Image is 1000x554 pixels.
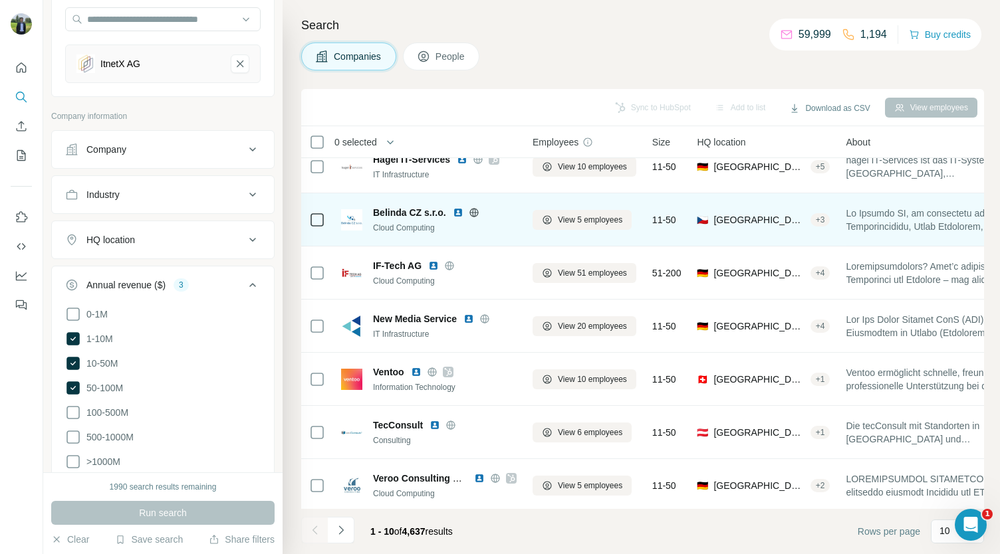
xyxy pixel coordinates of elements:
[328,517,354,543] button: Navigate to next page
[860,27,887,43] p: 1,194
[52,224,274,256] button: HQ location
[81,455,120,468] span: >1000M
[370,526,394,537] span: 1 - 10
[652,479,676,492] span: 11-50
[799,27,831,43] p: 59,999
[463,314,474,324] img: LinkedIn logo
[51,110,275,122] p: Company information
[301,16,984,35] h4: Search
[713,266,805,280] span: [GEOGRAPHIC_DATA], [GEOGRAPHIC_DATA]
[81,357,118,370] span: 10-50M
[846,136,870,149] span: About
[86,233,135,246] div: HQ location
[697,136,745,149] span: HQ location
[428,260,439,271] img: LinkedIn logo
[11,85,32,109] button: Search
[52,134,274,165] button: Company
[652,320,676,333] span: 11-50
[558,267,627,279] span: View 51 employees
[955,509,987,541] iframe: Intercom live chat
[81,430,134,444] span: 500-1000M
[697,213,708,227] span: 🇨🇿
[115,533,183,546] button: Save search
[174,279,189,291] div: 3
[811,426,830,438] div: + 1
[334,136,377,149] span: 0 selected
[652,373,676,386] span: 11-50
[411,367,422,377] img: LinkedIn logo
[811,480,830,492] div: + 2
[341,369,362,390] img: Logo of Ventoo
[811,161,830,173] div: + 5
[231,54,249,73] button: ItnetX AG-remove-button
[81,406,128,419] span: 100-500M
[533,369,636,389] button: View 10 employees
[652,160,676,173] span: 11-50
[697,426,708,439] span: 🇦🇹
[11,56,32,80] button: Quick start
[780,98,879,118] button: Download as CSV
[533,316,636,336] button: View 20 employees
[373,434,517,446] div: Consulting
[697,479,708,492] span: 🇩🇪
[373,381,517,393] div: Information Technology
[373,275,517,287] div: Cloud Computing
[533,476,632,496] button: View 5 employees
[373,153,450,166] span: Hagel IT-Services
[430,420,440,430] img: LinkedIn logo
[652,213,676,227] span: 11-50
[558,214,622,226] span: View 5 employees
[341,156,362,177] img: Logo of Hagel IT-Services
[11,264,32,288] button: Dashboard
[713,320,805,333] span: [GEOGRAPHIC_DATA], [GEOGRAPHIC_DATA]
[209,533,275,546] button: Share filters
[939,524,950,537] p: 10
[341,422,362,443] img: Logo of TecConsult
[52,269,274,306] button: Annual revenue ($)3
[533,210,632,230] button: View 5 employees
[341,475,362,496] img: Logo of Veroo Consulting GmbH
[533,136,578,149] span: Employees
[909,25,971,44] button: Buy credits
[811,267,830,279] div: + 4
[341,209,362,231] img: Logo of Belinda CZ s.r.o.
[86,188,120,201] div: Industry
[11,205,32,229] button: Use Surfe on LinkedIn
[533,157,636,177] button: View 10 employees
[373,169,517,181] div: IT Infrastructure
[373,312,457,325] span: New Media Service
[11,143,32,167] button: My lists
[652,136,670,149] span: Size
[858,525,920,538] span: Rows per page
[436,50,466,63] span: People
[341,316,362,337] img: Logo of New Media Service
[81,332,113,345] span: 1-10M
[341,262,362,284] img: Logo of IF-Tech AG
[558,161,627,173] span: View 10 employees
[652,426,676,439] span: 11-50
[558,426,622,438] span: View 6 employees
[533,422,632,442] button: View 6 employees
[11,293,32,317] button: Feedback
[373,473,481,484] span: Veroo Consulting GmbH
[86,278,166,292] div: Annual revenue ($)
[474,473,485,484] img: LinkedIn logo
[373,206,446,219] span: Belinda CZ s.r.o.
[811,373,830,385] div: + 1
[533,263,636,283] button: View 51 employees
[453,207,463,218] img: LinkedIn logo
[11,13,32,35] img: Avatar
[373,418,423,432] span: TecConsult
[81,308,108,321] span: 0-1M
[370,526,453,537] span: results
[51,533,89,546] button: Clear
[697,266,708,280] span: 🇩🇪
[373,222,517,234] div: Cloud Computing
[81,381,123,395] span: 50-100M
[713,373,805,386] span: [GEOGRAPHIC_DATA], [GEOGRAPHIC_DATA]
[697,160,708,173] span: 🇩🇪
[373,259,422,272] span: IF-Tech AG
[402,526,426,537] span: 4,637
[713,160,805,173] span: [GEOGRAPHIC_DATA], [GEOGRAPHIC_DATA]
[558,480,622,492] span: View 5 employees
